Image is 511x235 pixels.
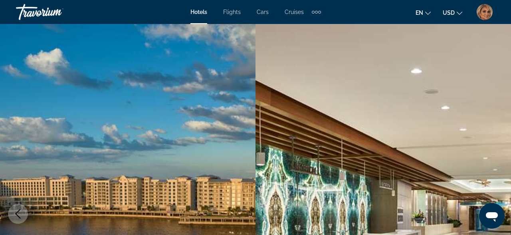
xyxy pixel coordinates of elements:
a: Flights [223,9,241,15]
button: User Menu [474,4,495,20]
button: Previous image [8,204,28,224]
button: Change language [416,7,431,18]
iframe: Button to launch messaging window [479,203,505,229]
button: Extra navigation items [312,6,321,18]
a: Cars [257,9,269,15]
a: Travorium [16,2,96,22]
button: Change currency [443,7,462,18]
span: en [416,10,423,16]
span: USD [443,10,455,16]
img: 2Q== [477,4,493,20]
a: Cruises [285,9,304,15]
a: Hotels [190,9,207,15]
